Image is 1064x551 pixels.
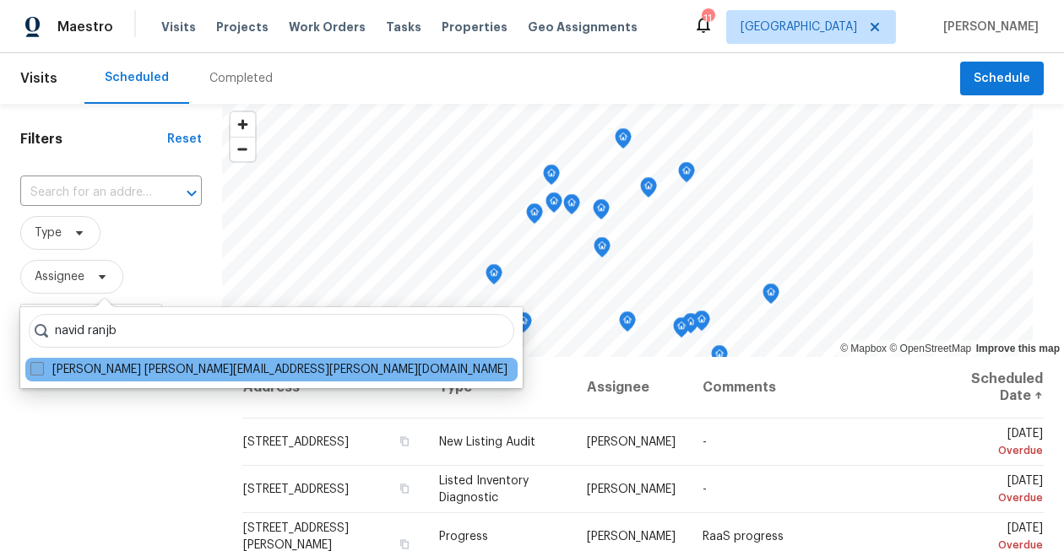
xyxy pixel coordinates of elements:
[678,162,695,188] div: Map marker
[573,357,689,419] th: Assignee
[386,21,421,33] span: Tasks
[682,313,699,339] div: Map marker
[289,19,366,35] span: Work Orders
[439,531,488,543] span: Progress
[231,137,255,161] button: Zoom out
[703,436,707,448] span: -
[960,62,1044,96] button: Schedule
[619,311,636,338] div: Map marker
[243,522,349,551] span: [STREET_ADDRESS][PERSON_NAME]
[703,531,784,543] span: RaaS progress
[693,311,710,337] div: Map marker
[587,531,676,543] span: [PERSON_NAME]
[216,19,269,35] span: Projects
[397,434,412,449] button: Copy Address
[615,128,632,154] div: Map marker
[563,194,580,220] div: Map marker
[105,69,169,86] div: Scheduled
[20,60,57,97] span: Visits
[703,483,707,495] span: -
[167,131,202,148] div: Reset
[528,19,638,35] span: Geo Assignments
[35,224,62,241] span: Type
[741,19,857,35] span: [GEOGRAPHIC_DATA]
[439,475,529,504] span: Listed Inventory Diagnostic
[689,357,930,419] th: Comments
[439,436,535,448] span: New Listing Audit
[209,70,273,87] div: Completed
[543,165,560,191] div: Map marker
[546,192,562,219] div: Map marker
[20,180,155,206] input: Search for an address...
[526,203,543,230] div: Map marker
[763,284,779,310] div: Map marker
[20,131,167,148] h1: Filters
[702,10,714,27] div: 11
[180,181,204,205] button: Open
[593,199,610,225] div: Map marker
[640,177,657,203] div: Map marker
[974,68,1030,89] span: Schedule
[840,343,887,354] a: Mapbox
[515,312,532,338] div: Map marker
[442,19,508,35] span: Properties
[673,317,690,343] div: Map marker
[587,436,676,448] span: [PERSON_NAME]
[231,138,255,161] span: Zoom out
[587,483,676,495] span: [PERSON_NAME]
[486,264,502,290] div: Map marker
[57,19,113,35] span: Maestro
[936,19,1039,35] span: [PERSON_NAME]
[231,112,255,137] button: Zoom in
[976,343,1060,354] a: Improve this map
[243,436,349,448] span: [STREET_ADDRESS]
[594,237,611,263] div: Map marker
[30,361,508,378] label: [PERSON_NAME] [PERSON_NAME][EMAIL_ADDRESS][PERSON_NAME][DOMAIN_NAME]
[943,442,1043,459] div: Overdue
[930,357,1044,419] th: Scheduled Date ↑
[943,475,1043,506] span: [DATE]
[243,483,349,495] span: [STREET_ADDRESS]
[943,489,1043,506] div: Overdue
[222,104,1033,357] canvas: Map
[35,268,84,285] span: Assignee
[889,343,971,354] a: OpenStreetMap
[943,428,1043,459] span: [DATE]
[397,481,412,496] button: Copy Address
[161,19,196,35] span: Visits
[711,345,728,371] div: Map marker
